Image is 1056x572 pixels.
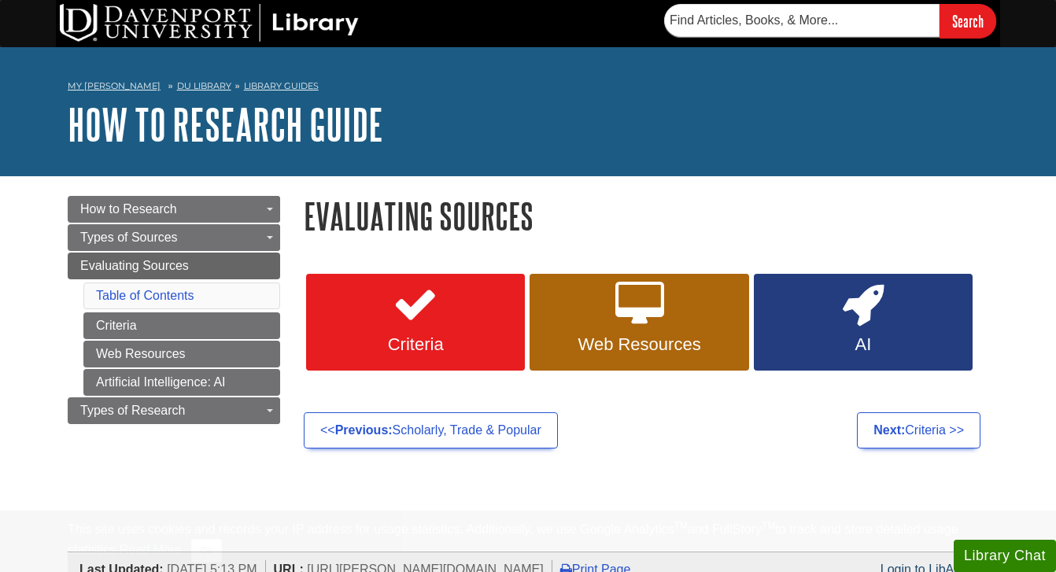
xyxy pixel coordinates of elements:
a: Web Resources [530,274,748,371]
div: This site uses cookies and records your IP address for usage statistics. Additionally, we use Goo... [68,520,988,563]
input: Find Articles, Books, & More... [664,4,940,37]
span: AI [766,334,961,355]
span: Types of Sources [80,231,178,244]
a: Web Resources [83,341,280,367]
div: Guide Page Menu [68,196,280,424]
img: DU Library [60,4,359,42]
a: Next:Criteria >> [857,412,980,448]
a: <<Previous:Scholarly, Trade & Popular [304,412,558,448]
span: Evaluating Sources [80,259,189,272]
a: My [PERSON_NAME] [68,79,161,93]
a: How to Research Guide [68,100,383,149]
sup: TM [674,520,687,531]
a: Library Guides [244,80,319,91]
span: How to Research [80,202,177,216]
h1: Evaluating Sources [304,196,988,236]
sup: TM [762,520,775,531]
button: Library Chat [954,540,1056,572]
span: Types of Research [80,404,185,417]
span: Criteria [318,334,513,355]
a: Artificial Intelligence: AI [83,369,280,396]
button: Close [191,539,222,563]
a: How to Research [68,196,280,223]
strong: Next: [873,423,905,437]
a: Criteria [83,312,280,339]
nav: breadcrumb [68,76,988,101]
a: DU Library [177,80,231,91]
a: Criteria [306,274,525,371]
strong: Previous: [335,423,393,437]
a: Types of Sources [68,224,280,251]
a: Table of Contents [96,289,194,302]
a: Read More [120,543,182,556]
a: AI [754,274,973,371]
form: Searches DU Library's articles, books, and more [664,4,996,38]
span: Web Resources [541,334,737,355]
a: Types of Research [68,397,280,424]
a: Evaluating Sources [68,253,280,279]
input: Search [940,4,996,38]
